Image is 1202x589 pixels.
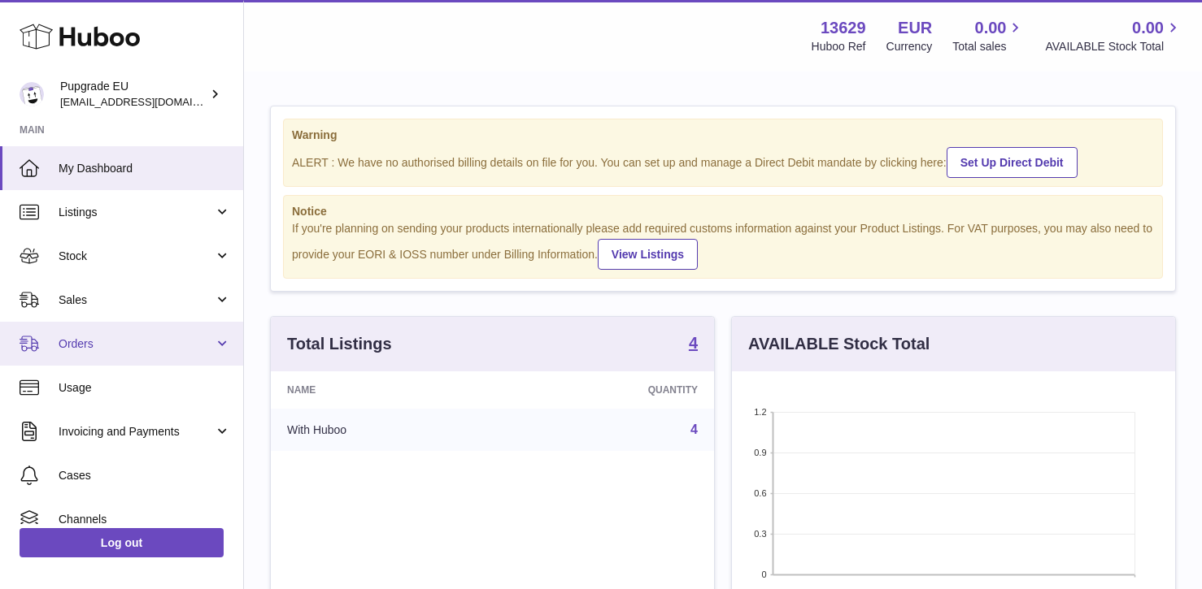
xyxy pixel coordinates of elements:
[59,292,214,308] span: Sales
[821,17,866,39] strong: 13629
[59,468,231,483] span: Cases
[754,448,766,457] text: 0.9
[20,82,44,106] img: supplychain@pupgrade.nl
[947,147,1078,178] a: Set Up Direct Debit
[598,239,698,270] a: View Listings
[689,335,698,354] a: 4
[1045,17,1182,54] a: 0.00 AVAILABLE Stock Total
[689,335,698,351] strong: 4
[59,205,214,220] span: Listings
[754,407,766,417] text: 1.2
[59,380,231,396] span: Usage
[60,79,207,110] div: Pupgrade EU
[20,528,224,557] a: Log out
[1132,17,1164,39] span: 0.00
[287,333,392,355] h3: Total Listings
[761,570,766,579] text: 0
[60,95,239,108] span: [EMAIL_ADDRESS][DOMAIN_NAME]
[952,17,1025,54] a: 0.00 Total sales
[505,371,715,409] th: Quantity
[292,145,1154,178] div: ALERT : We have no authorised billing details on file for you. You can set up and manage a Direct...
[292,221,1154,270] div: If you're planning on sending your products internationally please add required customs informati...
[271,371,505,409] th: Name
[886,39,933,54] div: Currency
[292,204,1154,219] strong: Notice
[975,17,1007,39] span: 0.00
[59,512,231,527] span: Channels
[754,529,766,539] text: 0.3
[754,488,766,498] text: 0.6
[1045,39,1182,54] span: AVAILABLE Stock Total
[952,39,1025,54] span: Total sales
[59,336,214,352] span: Orders
[271,409,505,451] td: With Huboo
[748,333,930,355] h3: AVAILABLE Stock Total
[898,17,932,39] strong: EUR
[292,128,1154,143] strong: Warning
[59,161,231,176] span: My Dashboard
[812,39,866,54] div: Huboo Ref
[59,249,214,264] span: Stock
[690,422,698,436] a: 4
[59,424,214,440] span: Invoicing and Payments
